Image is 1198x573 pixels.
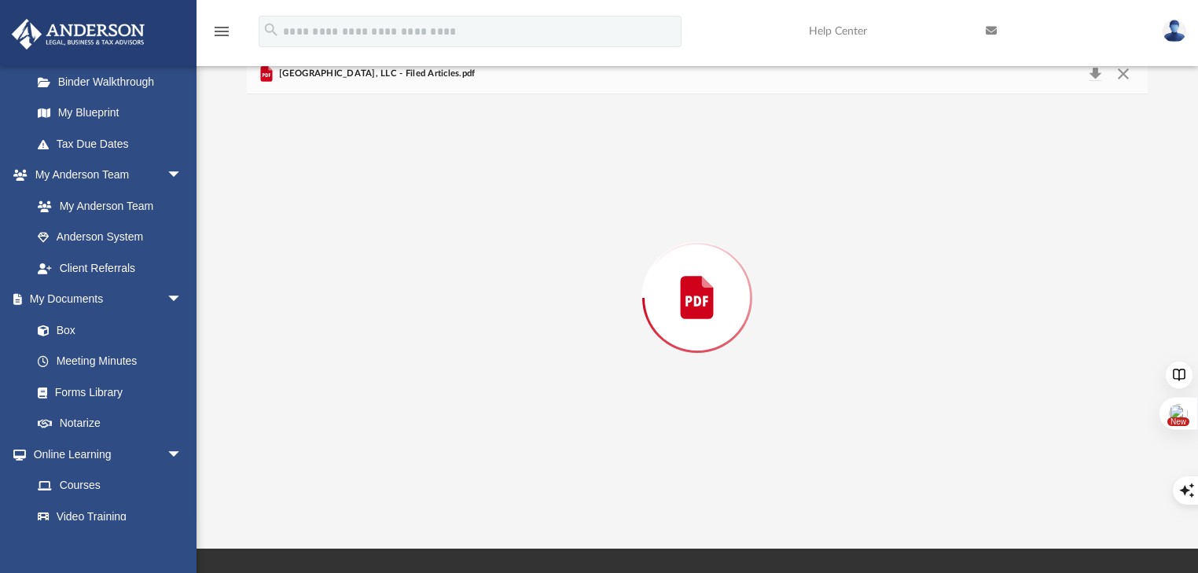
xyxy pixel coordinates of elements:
[263,21,280,39] i: search
[1081,63,1109,85] button: Download
[11,284,198,315] a: My Documentsarrow_drop_down
[1163,20,1186,42] img: User Pic
[167,439,198,471] span: arrow_drop_down
[11,160,198,191] a: My Anderson Teamarrow_drop_down
[22,222,198,253] a: Anderson System
[22,66,206,97] a: Binder Walkthrough
[11,439,198,470] a: Online Learningarrow_drop_down
[1109,63,1137,85] button: Close
[167,160,198,192] span: arrow_drop_down
[22,376,190,408] a: Forms Library
[22,501,190,532] a: Video Training
[212,22,231,41] i: menu
[167,284,198,316] span: arrow_drop_down
[22,252,198,284] a: Client Referrals
[22,314,190,346] a: Box
[212,30,231,41] a: menu
[22,346,198,377] a: Meeting Minutes
[22,470,198,501] a: Courses
[22,408,198,439] a: Notarize
[22,128,206,160] a: Tax Due Dates
[7,19,149,50] img: Anderson Advisors Platinum Portal
[276,67,476,81] span: [GEOGRAPHIC_DATA], LLC - Filed Articles.pdf
[22,97,198,129] a: My Blueprint
[247,53,1148,501] div: Preview
[22,190,190,222] a: My Anderson Team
